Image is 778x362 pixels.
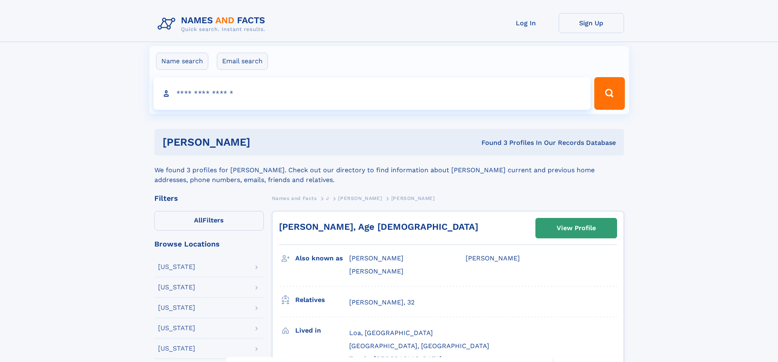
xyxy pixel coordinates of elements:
[326,193,329,203] a: J
[154,155,624,185] div: We found 3 profiles for [PERSON_NAME]. Check out our directory to find information about [PERSON_...
[295,251,349,265] h3: Also known as
[349,298,415,307] a: [PERSON_NAME], 32
[154,13,272,35] img: Logo Names and Facts
[158,264,195,270] div: [US_STATE]
[594,77,624,110] button: Search Button
[154,240,264,248] div: Browse Locations
[154,77,591,110] input: search input
[349,329,433,337] span: Loa, [GEOGRAPHIC_DATA]
[217,53,268,70] label: Email search
[349,342,489,350] span: [GEOGRAPHIC_DATA], [GEOGRAPHIC_DATA]
[158,325,195,331] div: [US_STATE]
[272,193,317,203] a: Names and Facts
[338,193,382,203] a: [PERSON_NAME]
[466,254,520,262] span: [PERSON_NAME]
[158,284,195,291] div: [US_STATE]
[536,218,617,238] a: View Profile
[493,13,559,33] a: Log In
[158,345,195,352] div: [US_STATE]
[279,222,478,232] a: [PERSON_NAME], Age [DEMOGRAPHIC_DATA]
[326,195,329,201] span: J
[154,211,264,231] label: Filters
[349,254,403,262] span: [PERSON_NAME]
[391,195,435,201] span: [PERSON_NAME]
[156,53,208,70] label: Name search
[349,267,403,275] span: [PERSON_NAME]
[366,138,616,147] div: Found 3 Profiles In Our Records Database
[158,304,195,311] div: [US_STATE]
[295,293,349,307] h3: Relatives
[338,195,382,201] span: [PERSON_NAME]
[295,324,349,338] h3: Lived in
[163,137,366,147] h1: [PERSON_NAME]
[557,219,596,238] div: View Profile
[154,195,264,202] div: Filters
[559,13,624,33] a: Sign Up
[194,216,203,224] span: All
